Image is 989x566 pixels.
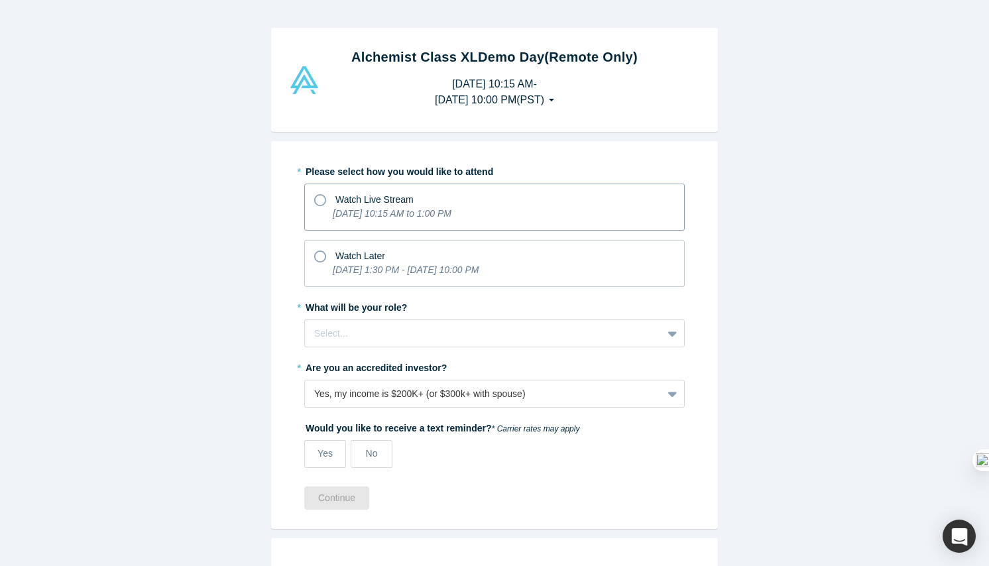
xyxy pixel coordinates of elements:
span: Watch Live Stream [335,194,414,205]
strong: Alchemist Class XL Demo Day (Remote Only) [351,50,638,64]
em: * Carrier rates may apply [492,424,580,433]
img: Alchemist Vault Logo [288,66,320,94]
span: No [366,448,378,459]
label: Would you like to receive a text reminder? [304,417,685,435]
button: [DATE] 10:15 AM-[DATE] 10:00 PM(PST) [421,72,568,113]
i: [DATE] 1:30 PM - [DATE] 10:00 PM [333,264,479,275]
span: Yes [318,448,333,459]
span: Watch Later [335,251,385,261]
label: Are you an accredited investor? [304,357,685,375]
i: [DATE] 10:15 AM to 1:00 PM [333,208,451,219]
div: Yes, my income is $200K+ (or $300k+ with spouse) [314,387,653,401]
label: Please select how you would like to attend [304,160,685,179]
button: Continue [304,486,369,510]
label: What will be your role? [304,296,685,315]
